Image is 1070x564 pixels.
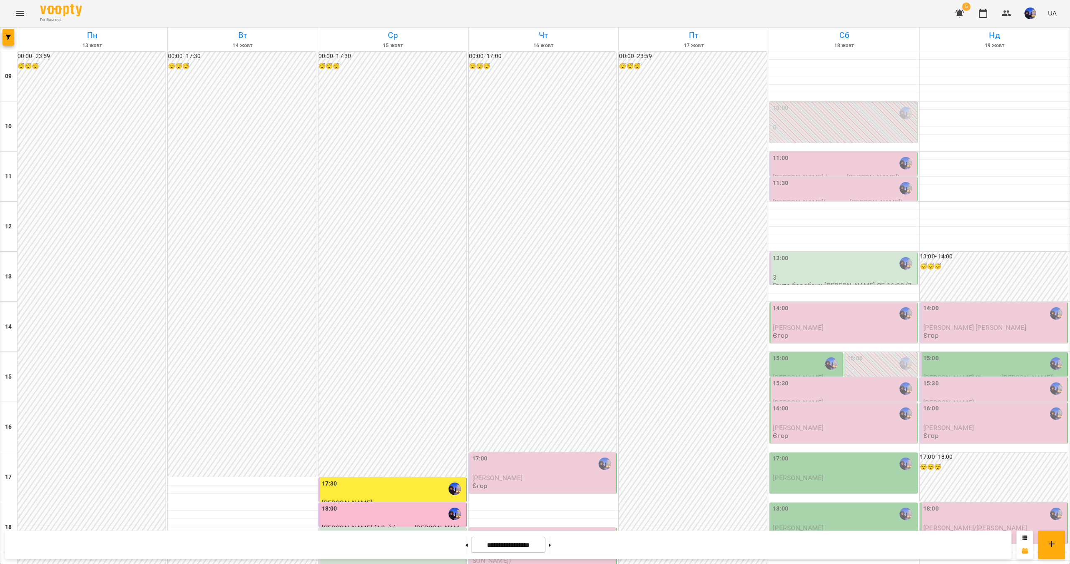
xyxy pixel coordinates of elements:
[5,322,12,331] h6: 14
[899,157,912,169] img: Єгор
[773,332,788,339] p: Єгор
[847,374,915,381] p: 0
[322,524,460,539] span: [PERSON_NAME] (4,3р) (мама [PERSON_NAME])
[920,463,1068,472] h6: 😴😴😴
[923,524,1027,532] span: [PERSON_NAME]/[PERSON_NAME]
[773,379,788,388] label: 15:30
[923,324,1026,331] span: [PERSON_NAME] [PERSON_NAME]
[899,508,912,520] img: Єгор
[899,182,912,195] img: Єгор
[825,357,838,370] div: Єгор
[773,374,823,382] span: [PERSON_NAME]
[923,432,939,439] p: Єгор
[920,453,1068,462] h6: 17:00 - 18:00
[1050,382,1062,395] img: Єгор
[619,62,767,71] h6: 😴😴😴
[923,304,939,313] label: 14:00
[469,52,617,61] h6: 00:00 - 17:00
[469,62,617,71] h6: 😴😴😴
[5,222,12,231] h6: 12
[899,357,912,370] div: Єгор
[322,504,337,513] label: 18:00
[773,474,823,482] span: [PERSON_NAME]
[773,179,788,188] label: 11:30
[899,382,912,395] img: Єгор
[920,252,1068,261] h6: 13:00 - 14:00
[1050,508,1062,520] img: Єгор
[10,3,30,23] button: Menu
[773,282,915,296] p: Група барабани [PERSON_NAME] СБ 16:00 (7-12 років)
[773,154,788,163] label: 11:00
[923,404,939,413] label: 16:00
[470,29,617,42] h6: Чт
[921,42,1068,50] h6: 19 жовт
[920,262,1068,271] h6: 😴😴😴
[1045,5,1060,21] button: UA
[5,122,12,131] h6: 10
[620,29,767,42] h6: Пт
[1050,407,1062,420] div: Єгор
[5,372,12,382] h6: 15
[40,4,82,16] img: Voopty Logo
[5,422,12,432] h6: 16
[318,52,466,61] h6: 00:00 - 17:30
[899,307,912,320] img: Єгор
[319,42,467,50] h6: 15 жовт
[40,17,82,23] span: For Business
[899,107,912,119] img: Єгор
[773,454,788,463] label: 17:00
[923,504,939,513] label: 18:00
[923,354,939,363] label: 15:00
[923,424,974,432] span: [PERSON_NAME]
[773,504,788,513] label: 18:00
[472,482,488,489] p: Єгор
[472,454,488,463] label: 17:00
[448,508,461,520] img: Єгор
[18,62,166,71] h6: 😴😴😴
[773,198,902,206] span: [PERSON_NAME](донька [PERSON_NAME])
[770,29,918,42] h6: Сб
[773,354,788,363] label: 15:00
[921,29,1068,42] h6: Нд
[168,52,316,61] h6: 00:00 - 17:30
[318,62,466,71] h6: 😴😴😴
[923,332,939,339] p: Єгор
[923,379,939,388] label: 15:30
[5,523,12,532] h6: 18
[773,424,823,432] span: [PERSON_NAME]
[5,72,12,81] h6: 09
[472,474,523,482] span: [PERSON_NAME]
[773,404,788,413] label: 16:00
[599,458,611,470] img: Єгор
[773,524,823,532] span: [PERSON_NAME]
[18,42,166,50] h6: 13 жовт
[322,499,372,507] span: [PERSON_NAME]
[169,42,316,50] h6: 14 жовт
[319,29,467,42] h6: Ср
[899,458,912,470] img: Єгор
[620,42,767,50] h6: 17 жовт
[322,479,337,488] label: 17:30
[5,473,12,482] h6: 17
[448,483,461,495] div: Єгор
[773,124,915,131] p: 0
[773,304,788,313] label: 14:00
[923,374,1054,382] span: [PERSON_NAME] (батько [PERSON_NAME])
[899,257,912,270] img: Єгор
[773,274,915,281] p: 3
[5,272,12,281] h6: 13
[1024,8,1036,19] img: 697e48797de441964643b5c5372ef29d.jpg
[619,52,767,61] h6: 00:00 - 23:59
[773,173,899,181] span: [PERSON_NAME] (мама [PERSON_NAME])
[899,407,912,420] div: Єгор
